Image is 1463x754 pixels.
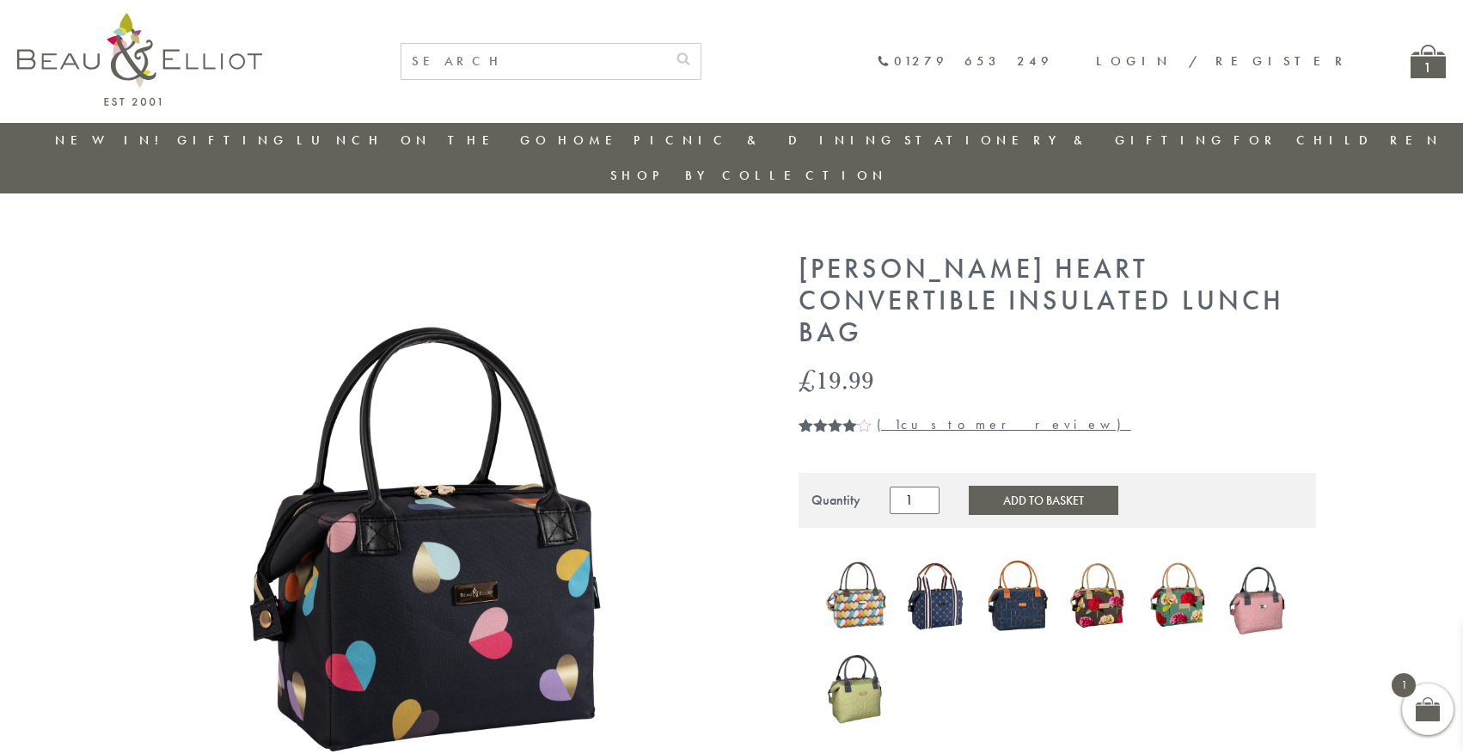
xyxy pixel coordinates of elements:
[1066,557,1129,638] a: Sarah Kelleher Lunch Bag Dark Stone
[1147,554,1210,638] img: Sarah Kelleher convertible lunch bag teal
[610,167,888,184] a: Shop by collection
[1066,557,1129,634] img: Sarah Kelleher Lunch Bag Dark Stone
[969,486,1118,515] button: Add to Basket
[824,642,888,730] img: Oxford quilted lunch bag pistachio
[1411,45,1446,78] a: 1
[55,132,170,149] a: New in!
[799,418,872,432] div: Rated 4.00 out of 5
[877,415,1131,433] a: (1customer review)
[904,132,1227,149] a: Stationery & Gifting
[297,132,551,149] a: Lunch On The Go
[634,132,897,149] a: Picnic & Dining
[1147,554,1210,642] a: Sarah Kelleher convertible lunch bag teal
[401,44,666,79] input: SEARCH
[905,557,969,634] img: Monogram Midnight Convertible Lunch Bag
[1392,673,1416,697] span: 1
[558,132,627,149] a: Home
[824,555,888,636] img: Carnaby eclipse convertible lunch bag
[986,554,1050,638] img: Navy Broken-hearted Convertible Insulated Lunch Bag
[1227,554,1290,639] img: Oxford quilted lunch bag mallow
[824,642,888,733] a: Oxford quilted lunch bag pistachio
[811,493,860,508] div: Quantity
[799,254,1316,348] h1: [PERSON_NAME] Heart Convertible Insulated Lunch Bag
[799,418,805,452] span: 1
[824,555,888,640] a: Carnaby eclipse convertible lunch bag
[986,554,1050,642] a: Navy Broken-hearted Convertible Insulated Lunch Bag
[799,362,874,397] bdi: 19.99
[905,557,969,638] a: Monogram Midnight Convertible Lunch Bag
[17,13,262,106] img: logo
[799,418,858,521] span: Rated out of 5 based on customer rating
[1233,132,1442,149] a: For Children
[890,487,940,514] input: Product quantity
[1096,52,1350,70] a: Login / Register
[1227,554,1290,642] a: Oxford quilted lunch bag mallow
[877,54,1053,69] a: 01279 653 249
[177,132,289,149] a: Gifting
[894,415,901,433] span: 1
[799,362,816,397] span: £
